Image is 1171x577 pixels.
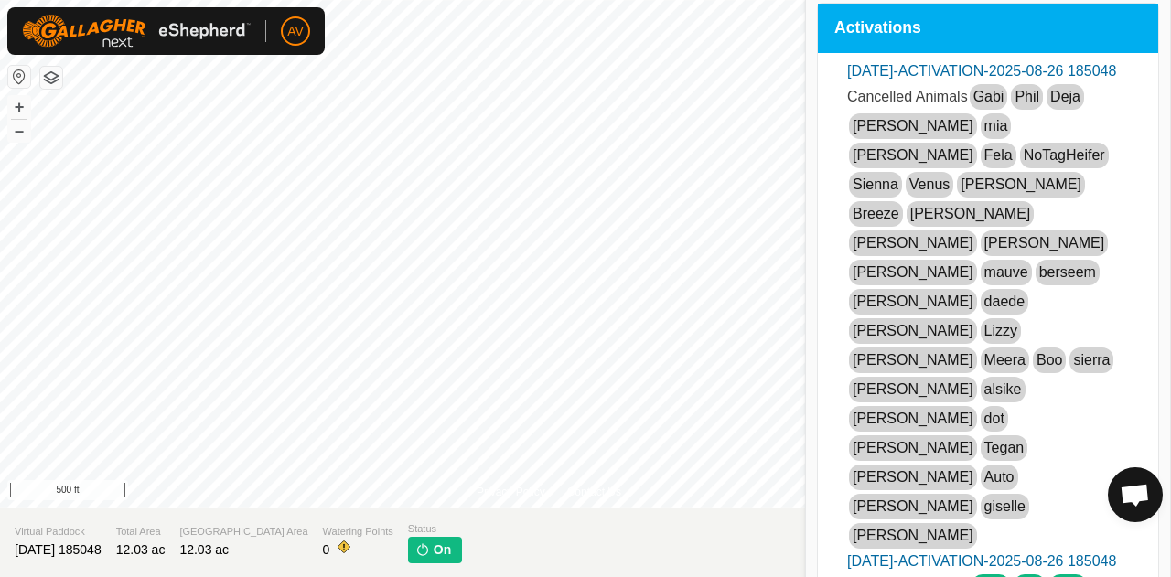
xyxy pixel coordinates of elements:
a: [PERSON_NAME] [853,381,973,397]
a: [PERSON_NAME] [853,528,973,543]
span: Total Area [116,524,166,540]
a: [PERSON_NAME] [853,352,973,368]
span: Cancelled Animals [847,89,968,104]
a: daede [984,294,1026,309]
a: Phil [1015,89,1039,104]
a: NoTagHeifer [1024,147,1105,163]
a: dot [984,411,1004,426]
a: [PERSON_NAME] [853,264,973,280]
a: Meera [984,352,1026,368]
button: – [8,120,30,142]
a: berseem [1039,264,1096,280]
a: [PERSON_NAME] [910,206,1031,221]
a: [DATE]-ACTIVATION-2025-08-26 185048 [847,63,1116,79]
button: Reset Map [8,66,30,88]
a: sierra [1073,352,1110,368]
span: On [434,540,451,560]
button: + [8,96,30,118]
a: [PERSON_NAME] [853,411,973,426]
a: Gabi [973,89,1004,104]
button: Map Layers [40,67,62,89]
a: [PERSON_NAME] [853,498,973,514]
span: 0 [323,542,330,557]
a: [PERSON_NAME] [853,235,973,251]
span: Activations [834,20,921,37]
a: [PERSON_NAME] [853,469,973,485]
a: mia [984,118,1008,134]
span: AV [287,22,304,41]
span: Virtual Paddock [15,524,102,540]
span: [DATE] 185048 [15,542,102,557]
span: [GEOGRAPHIC_DATA] Area [179,524,307,540]
a: Contact Us [567,484,621,500]
a: [PERSON_NAME] [853,440,973,455]
a: Fela [984,147,1013,163]
a: Deja [1050,89,1080,104]
a: [PERSON_NAME] [853,294,973,309]
a: Lizzy [984,323,1017,338]
a: Open chat [1108,467,1163,522]
span: Watering Points [323,524,393,540]
a: Breeze [853,206,899,221]
a: Boo [1037,352,1062,368]
span: 12.03 ac [116,542,166,557]
a: [PERSON_NAME] [984,235,1105,251]
a: Tegan [984,440,1025,455]
img: Gallagher Logo [22,15,251,48]
a: Sienna [853,176,898,192]
img: turn-on [415,542,430,557]
span: 12.03 ac [179,542,229,557]
a: alsike [984,381,1022,397]
span: Status [408,521,462,537]
a: [PERSON_NAME] [853,118,973,134]
a: [DATE]-ACTIVATION-2025-08-26 185048 [847,553,1116,569]
a: [PERSON_NAME] [853,323,973,338]
a: Auto [984,469,1015,485]
a: [PERSON_NAME] [853,147,973,163]
a: mauve [984,264,1028,280]
a: [PERSON_NAME] [961,176,1081,192]
a: Privacy Policy [477,484,545,500]
a: Venus [909,176,950,192]
a: giselle [984,498,1026,514]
